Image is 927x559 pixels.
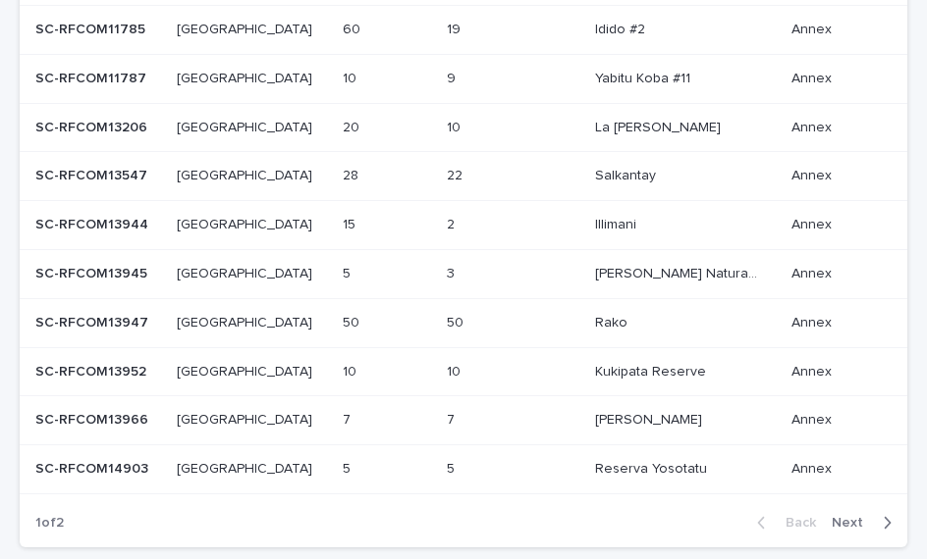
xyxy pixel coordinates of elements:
[791,360,836,381] p: Annex
[595,408,706,429] p: [PERSON_NAME]
[35,360,150,381] p: SC-RFCOM13952
[447,18,464,38] p: 19
[20,396,907,445] tr: SC-RFCOM13966SC-RFCOM13966 [GEOGRAPHIC_DATA][GEOGRAPHIC_DATA] 77 77 [PERSON_NAME][PERSON_NAME] An...
[20,103,907,152] tr: SC-RFCOM13206SC-RFCOM13206 [GEOGRAPHIC_DATA][GEOGRAPHIC_DATA] 2020 1010 La [PERSON_NAME]La [PERSO...
[177,311,316,331] p: [GEOGRAPHIC_DATA]
[832,516,875,530] span: Next
[20,249,907,298] tr: SC-RFCOM13945SC-RFCOM13945 [GEOGRAPHIC_DATA][GEOGRAPHIC_DATA] 55 33 [PERSON_NAME] Natural Anaerob...
[595,18,649,38] p: Idido #2
[177,67,316,87] p: [GEOGRAPHIC_DATA]
[343,360,360,381] p: 10
[595,116,725,136] p: La [PERSON_NAME]
[595,457,711,478] p: Reserva Yosotatu
[177,164,316,184] p: [GEOGRAPHIC_DATA]
[343,457,354,478] p: 5
[177,262,316,282] p: [GEOGRAPHIC_DATA]
[791,457,836,478] p: Annex
[177,408,316,429] p: [GEOGRAPHIC_DATA]
[791,311,836,331] p: Annex
[35,262,151,282] p: SC-RFCOM13945
[177,457,316,478] p: [GEOGRAPHIC_DATA]
[20,5,907,54] tr: SC-RFCOM11785SC-RFCOM11785 [GEOGRAPHIC_DATA][GEOGRAPHIC_DATA] 6060 1919 Idido #2Idido #2 AnnexAnnex
[791,164,836,184] p: Annex
[35,18,149,38] p: SC-RFCOM11785
[343,18,364,38] p: 60
[447,116,464,136] p: 10
[343,311,363,331] p: 50
[343,164,362,184] p: 28
[447,311,467,331] p: 50
[343,67,360,87] p: 10
[177,116,316,136] p: [GEOGRAPHIC_DATA]
[595,262,763,282] p: Rosita Caturra Natural Anaerobic
[791,67,836,87] p: Annex
[20,201,907,250] tr: SC-RFCOM13944SC-RFCOM13944 [GEOGRAPHIC_DATA][GEOGRAPHIC_DATA] 1515 22 IllimaniIllimani AnnexAnnex
[447,213,459,233] p: 2
[177,18,316,38] p: [GEOGRAPHIC_DATA]
[35,457,152,478] p: SC-RFCOM14903
[343,262,354,282] p: 5
[447,360,464,381] p: 10
[20,54,907,103] tr: SC-RFCOM11787SC-RFCOM11787 [GEOGRAPHIC_DATA][GEOGRAPHIC_DATA] 1010 99 Yabitu Koba #11Yabitu Koba ...
[35,408,152,429] p: SC-RFCOM13966
[35,164,151,184] p: SC-RFCOM13547
[20,298,907,347] tr: SC-RFCOM13947SC-RFCOM13947 [GEOGRAPHIC_DATA][GEOGRAPHIC_DATA] 5050 5050 RakoRako AnnexAnnex
[447,457,459,478] p: 5
[791,116,836,136] p: Annex
[791,213,836,233] p: Annex
[595,164,660,184] p: Salkantay
[20,347,907,396] tr: SC-RFCOM13952SC-RFCOM13952 [GEOGRAPHIC_DATA][GEOGRAPHIC_DATA] 1010 1010 Kukipata ReserveKukipata ...
[791,18,836,38] p: Annex
[35,67,150,87] p: SC-RFCOM11787
[35,116,151,136] p: SC-RFCOM13206
[343,116,363,136] p: 20
[447,408,459,429] p: 7
[35,213,152,233] p: SC-RFCOM13944
[824,514,907,532] button: Next
[177,360,316,381] p: [GEOGRAPHIC_DATA]
[741,514,824,532] button: Back
[343,408,354,429] p: 7
[595,360,710,381] p: Kukipata Reserve
[447,262,459,282] p: 3
[177,213,316,233] p: [GEOGRAPHIC_DATA]
[35,311,152,331] p: SC-RFCOM13947
[343,213,359,233] p: 15
[774,516,816,530] span: Back
[447,164,466,184] p: 22
[447,67,460,87] p: 9
[20,445,907,494] tr: SC-RFCOM14903SC-RFCOM14903 [GEOGRAPHIC_DATA][GEOGRAPHIC_DATA] 55 55 Reserva YosotatuReserva Yosot...
[791,408,836,429] p: Annex
[595,311,631,331] p: Rako
[595,67,694,87] p: Yabitu Koba #11
[20,152,907,201] tr: SC-RFCOM13547SC-RFCOM13547 [GEOGRAPHIC_DATA][GEOGRAPHIC_DATA] 2828 2222 SalkantaySalkantay AnnexA...
[20,499,80,547] p: 1 of 2
[595,213,640,233] p: Illimani
[791,262,836,282] p: Annex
